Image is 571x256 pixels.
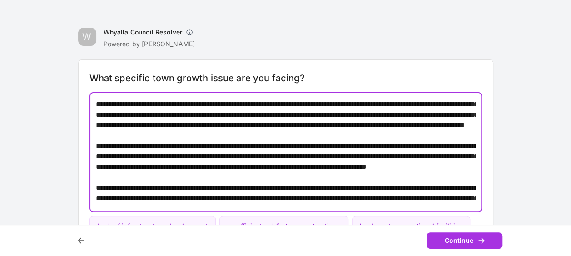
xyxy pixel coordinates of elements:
[352,216,470,237] button: Inadequate recreational facilities
[78,28,96,46] div: W
[427,232,502,249] button: Continue
[89,216,216,237] button: Lack of infrastructure development
[89,71,482,85] h6: What specific town growth issue are you facing?
[104,39,197,49] p: Powered by [PERSON_NAME]
[104,28,183,37] h6: Whyalla Council Resolver
[219,216,348,237] button: Insufficient public transport options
